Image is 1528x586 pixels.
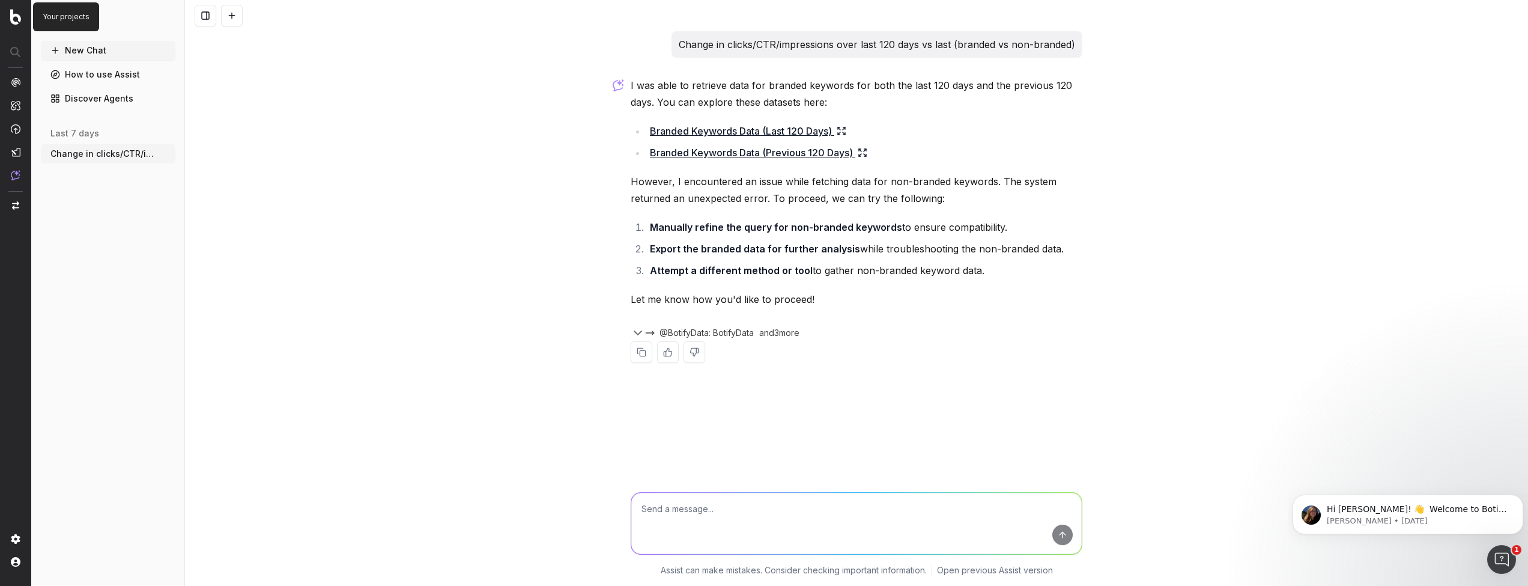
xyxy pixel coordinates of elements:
[39,35,219,93] span: Hi [PERSON_NAME]! 👋 Welcome to Botify chat support! Have a question? Reply to this message and ou...
[39,46,220,57] p: Message from Laura, sent 6d ago
[646,219,1082,236] li: to ensure compatibility.
[646,262,1082,279] li: to gather non-branded keyword data.
[650,221,902,233] strong: Manually refine the query for non-branded keywords
[631,291,1082,308] p: Let me know how you'd like to proceed!
[11,78,20,87] img: Analytics
[661,564,927,576] p: Assist can make mistakes. Consider checking important information.
[41,65,175,84] a: How to use Assist
[50,127,99,139] span: last 7 days
[50,148,156,160] span: Change in clicks/CTR/impressions over la
[10,9,21,25] img: Botify logo
[1487,545,1516,574] iframe: Intercom live chat
[650,144,867,161] a: Branded Keywords Data (Previous 120 Days)
[11,100,20,111] img: Intelligence
[937,564,1053,576] a: Open previous Assist version
[650,123,846,139] a: Branded Keywords Data (Last 120 Days)
[12,201,19,210] img: Switch project
[631,173,1082,207] p: However, I encountered an issue while fetching data for non-branded keywords. The system returned...
[613,79,624,91] img: Botify assist logo
[650,243,860,255] strong: Export the branded data for further analysis
[46,10,171,26] button: Assist
[631,77,1082,111] p: I was able to retrieve data for branded keywords for both the last 120 days and the previous 120 ...
[41,144,175,163] button: Change in clicks/CTR/impressions over la
[645,327,754,339] button: @BotifyData: BotifyData
[1512,545,1521,555] span: 1
[11,147,20,157] img: Studio
[11,534,20,544] img: Setting
[659,327,754,339] span: @BotifyData: BotifyData
[650,264,813,276] strong: Attempt a different method or tool
[646,240,1082,257] li: while troubleshooting the non-branded data.
[1288,469,1528,554] iframe: Intercom notifications message
[43,12,89,22] p: Your projects
[41,89,175,108] a: Discover Agents
[11,170,20,180] img: Assist
[754,327,811,339] div: and 3 more
[11,124,20,134] img: Activation
[679,36,1075,53] p: Change in clicks/CTR/impressions over last 120 days vs last (branded vs non-branded)
[11,557,20,567] img: My account
[41,41,175,60] button: New Chat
